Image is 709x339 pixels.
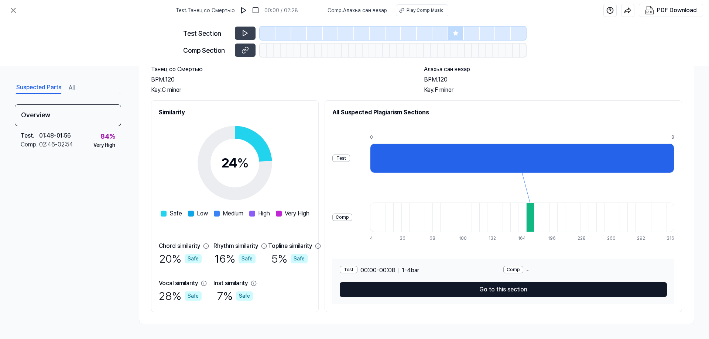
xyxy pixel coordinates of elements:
[606,7,614,14] img: help
[340,266,357,273] div: Test
[15,104,121,126] div: Overview
[407,7,443,14] div: Play Comp Music
[424,86,682,94] div: Key. F minor
[370,235,378,242] div: 4
[151,65,409,74] h2: Танец со Смертью
[644,4,698,17] button: PDF Download
[221,153,249,173] div: 24
[578,235,585,242] div: 228
[489,235,496,242] div: 132
[396,4,448,16] button: Play Comp Music
[424,65,682,74] h2: Алахьа сан везар
[151,75,409,84] div: BPM. 120
[402,266,419,275] span: 1 - 4 bar
[671,134,674,141] div: 8
[268,242,312,250] div: Topline similarity
[624,7,631,14] img: share
[159,279,198,288] div: Vocal similarity
[69,82,75,94] button: All
[183,45,230,55] div: Comp Section
[217,288,253,304] div: 7 %
[236,291,253,301] div: Safe
[176,7,235,14] span: Test . Танец со Смертью
[159,242,200,250] div: Chord similarity
[503,266,523,273] div: Comp
[264,7,298,14] div: 00:00 / 02:28
[185,291,202,301] div: Safe
[183,28,230,38] div: Test Section
[213,279,248,288] div: Inst similarity
[518,235,526,242] div: 164
[424,75,682,84] div: BPM. 120
[240,7,247,14] img: play
[645,6,654,15] img: PDF Download
[151,86,409,94] div: Key. C minor
[285,209,309,218] span: Very High
[667,235,674,242] div: 316
[332,214,352,221] div: Comp
[360,266,395,275] span: 00:00 - 00:08
[657,6,697,15] div: PDF Download
[370,134,671,141] div: 0
[159,288,202,304] div: 28 %
[252,7,259,14] img: stop
[237,155,249,171] span: %
[169,209,182,218] span: Safe
[215,250,256,267] div: 16 %
[637,235,645,242] div: 292
[429,235,437,242] div: 68
[291,254,308,263] div: Safe
[39,131,71,140] div: 01:48 - 01:56
[100,131,115,141] div: 84 %
[607,235,615,242] div: 260
[197,209,208,218] span: Low
[159,108,311,117] h2: Similarity
[503,266,667,275] div: -
[332,155,350,162] div: Test
[213,242,258,250] div: Rhythm similarity
[400,235,407,242] div: 36
[93,141,115,149] div: Very High
[185,254,202,263] div: Safe
[271,250,308,267] div: 5 %
[21,131,39,140] div: Test .
[258,209,270,218] span: High
[39,140,73,149] div: 02:46 - 02:54
[340,282,667,297] button: Go to this section
[459,235,467,242] div: 100
[159,250,202,267] div: 20 %
[21,140,39,149] div: Comp .
[16,82,61,94] button: Suspected Parts
[239,254,256,263] div: Safe
[223,209,243,218] span: Medium
[548,235,556,242] div: 196
[328,7,387,14] span: Comp . Алахьа сан везар
[332,108,674,117] h2: All Suspected Plagiarism Sections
